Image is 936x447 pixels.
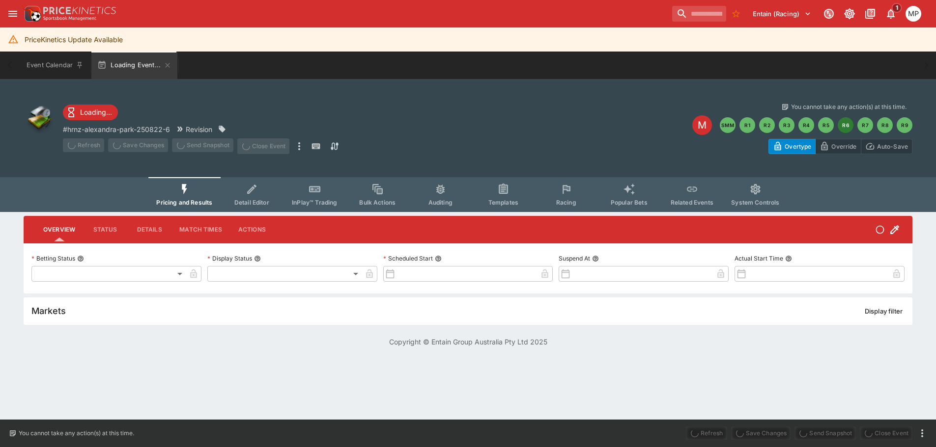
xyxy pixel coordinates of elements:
[838,117,853,133] button: R6
[19,429,134,438] p: You cannot take any action(s) at this time.
[488,199,518,206] span: Templates
[80,107,112,117] p: Loading...
[171,218,230,241] button: Match Times
[857,117,873,133] button: R7
[731,199,779,206] span: System Controls
[735,254,783,263] p: Actual Start Time
[906,6,921,22] div: Michael Polster
[25,30,123,49] div: PriceKinetics Update Available
[785,255,792,262] button: Actual Start Time
[556,199,576,206] span: Racing
[768,139,816,154] button: Overtype
[186,124,212,134] p: Revision
[35,218,83,241] button: Overview
[877,117,893,133] button: R8
[559,254,590,263] p: Suspend At
[841,5,858,23] button: Toggle light/dark mode
[31,254,75,263] p: Betting Status
[671,199,713,206] span: Related Events
[892,3,902,13] span: 1
[916,427,928,439] button: more
[739,117,755,133] button: R1
[791,103,907,111] p: You cannot take any action(s) at this time.
[861,139,912,154] button: Auto-Save
[882,5,900,23] button: Notifications
[779,117,794,133] button: R3
[63,124,170,134] p: Copy To Clipboard
[692,115,712,135] div: Edit Meeting
[785,141,811,152] p: Overtype
[720,117,736,133] button: SMM
[359,199,396,206] span: Bulk Actions
[83,218,127,241] button: Status
[759,117,775,133] button: R2
[207,254,252,263] p: Display Status
[798,117,814,133] button: R4
[21,52,89,79] button: Event Calendar
[818,117,834,133] button: R5
[728,6,744,22] button: No Bookmarks
[672,6,726,22] input: search
[831,141,856,152] p: Override
[383,254,433,263] p: Scheduled Start
[77,255,84,262] button: Betting Status
[815,139,861,154] button: Override
[592,255,599,262] button: Suspend At
[292,199,337,206] span: InPlay™ Trading
[903,3,924,25] button: Michael Polster
[127,218,171,241] button: Details
[234,199,269,206] span: Detail Editor
[24,103,55,134] img: other.png
[293,138,305,154] button: more
[156,199,212,206] span: Pricing and Results
[859,303,908,319] button: Display filter
[435,255,442,262] button: Scheduled Start
[611,199,648,206] span: Popular Bets
[230,218,274,241] button: Actions
[148,177,787,212] div: Event type filters
[254,255,261,262] button: Display Status
[91,52,177,79] button: Loading Event...
[768,139,912,154] div: Start From
[428,199,453,206] span: Auditing
[820,5,838,23] button: Connected to PK
[43,7,116,14] img: PriceKinetics
[877,141,908,152] p: Auto-Save
[22,4,41,24] img: PriceKinetics Logo
[720,117,912,133] nav: pagination navigation
[861,5,879,23] button: Documentation
[31,305,66,316] h5: Markets
[43,16,96,21] img: Sportsbook Management
[897,117,912,133] button: R9
[4,5,22,23] button: open drawer
[747,6,817,22] button: Select Tenant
